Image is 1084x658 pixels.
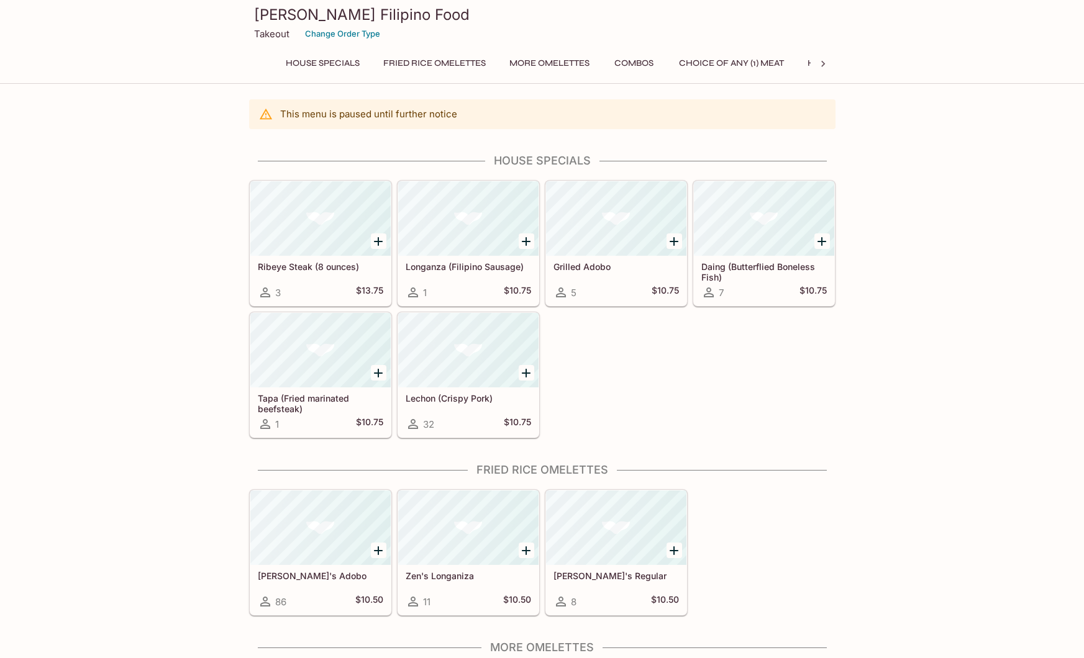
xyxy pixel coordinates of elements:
button: Add Zen's Longaniza [519,543,534,558]
button: Add Ralph's Regular [667,543,682,558]
a: Zen's Longaniza11$10.50 [398,490,539,615]
div: Ralph's Regular [546,490,686,565]
p: Takeout [254,28,289,40]
button: Change Order Type [299,24,386,43]
a: Lechon (Crispy Pork)32$10.75 [398,312,539,438]
div: Ribeye Steak (8 ounces) [250,181,391,256]
div: Lechon (Crispy Pork) [398,313,539,387]
h5: $10.50 [651,594,679,609]
span: 1 [423,287,427,299]
h5: $10.50 [355,594,383,609]
button: Add Ribeye Steak (8 ounces) [371,233,386,249]
h5: $13.75 [356,285,383,300]
button: House Specials [279,55,367,72]
button: Fried Rice Omelettes [376,55,493,72]
h5: Lechon (Crispy Pork) [406,393,531,403]
a: Grilled Adobo5$10.75 [545,181,687,306]
h5: Grilled Adobo [553,261,679,272]
h5: $10.75 [504,285,531,300]
button: Add Tapa (Fried marinated beefsteak) [371,365,386,381]
h5: [PERSON_NAME]'s Regular [553,570,679,581]
h3: [PERSON_NAME] Filipino Food [254,5,831,24]
a: [PERSON_NAME]'s Regular8$10.50 [545,490,687,615]
button: Add Longanza (Filipino Sausage) [519,233,534,249]
span: 3 [275,287,281,299]
button: More Omelettes [503,55,596,72]
h5: $10.75 [504,417,531,431]
h5: $10.75 [356,417,383,431]
span: 32 [423,418,434,430]
h5: $10.50 [503,594,531,609]
span: 86 [275,596,286,608]
button: Add Lechon (Crispy Pork) [519,365,534,381]
button: Add Julie's Adobo [371,543,386,558]
h5: $10.75 [799,285,827,300]
h5: Daing (Butterflied Boneless Fish) [701,261,827,282]
h5: Longanza (Filipino Sausage) [406,261,531,272]
button: Add Grilled Adobo [667,233,682,249]
button: Add Daing (Butterflied Boneless Fish) [814,233,830,249]
span: 11 [423,596,430,608]
h4: More Omelettes [249,641,836,654]
p: This menu is paused until further notice [280,108,457,120]
div: Grilled Adobo [546,181,686,256]
a: Daing (Butterflied Boneless Fish)7$10.75 [693,181,835,306]
span: 8 [571,596,576,608]
h5: Ribeye Steak (8 ounces) [258,261,383,272]
div: Daing (Butterflied Boneless Fish) [694,181,834,256]
a: Longanza (Filipino Sausage)1$10.75 [398,181,539,306]
button: Choice of Any (1) Meat [672,55,791,72]
span: 5 [571,287,576,299]
h4: Fried Rice Omelettes [249,463,836,477]
div: Zen's Longaniza [398,490,539,565]
div: Longanza (Filipino Sausage) [398,181,539,256]
a: [PERSON_NAME]'s Adobo86$10.50 [250,490,391,615]
button: Hotcakes [801,55,862,72]
button: Combos [606,55,662,72]
h5: [PERSON_NAME]'s Adobo [258,570,383,581]
a: Tapa (Fried marinated beefsteak)1$10.75 [250,312,391,438]
h5: Tapa (Fried marinated beefsteak) [258,393,383,413]
h5: $10.75 [652,285,679,300]
div: Julie's Adobo [250,490,391,565]
span: 1 [275,418,279,430]
h5: Zen's Longaniza [406,570,531,581]
span: 7 [719,287,724,299]
h4: House Specials [249,154,836,168]
a: Ribeye Steak (8 ounces)3$13.75 [250,181,391,306]
div: Tapa (Fried marinated beefsteak) [250,313,391,387]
